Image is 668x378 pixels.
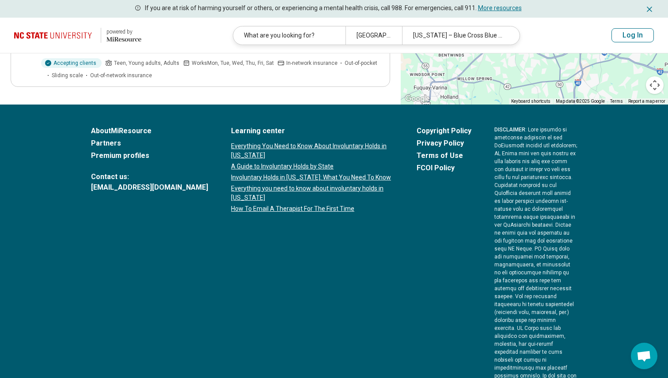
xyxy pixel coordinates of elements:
[192,59,274,67] span: Works Mon, Tue, Wed, Thu, Fri, Sat
[611,28,654,42] button: Log In
[91,138,208,149] a: Partners
[231,126,394,136] a: Learning center
[231,204,394,213] a: How To Email A Therapist For The First Time
[345,59,377,67] span: Out-of-pocket
[231,173,394,182] a: Involuntary Holds in [US_STATE]: What You Need To Know
[286,59,338,67] span: In-network insurance
[90,71,152,79] span: Out-of-network insurance
[494,127,525,133] span: DISCLAIMER
[231,184,394,202] a: Everything you need to know about involuntary holds in [US_STATE]
[231,142,394,160] a: Everything You Need to Know About Involuntary Holds in [US_STATE]
[233,26,345,45] div: What are you looking for?
[645,4,654,14] button: Dismiss
[403,93,432,105] img: Google
[417,126,471,136] a: Copyright Policy
[646,76,664,94] button: Map camera controls
[403,93,432,105] a: Open this area in Google Maps (opens a new window)
[631,343,657,369] div: Open chat
[106,28,141,36] div: powered by
[556,99,605,104] span: Map data ©2025 Google
[231,162,394,171] a: A Guide to Involuntary Holds by State
[91,126,208,136] a: AboutMiResource
[402,26,514,45] div: [US_STATE] – Blue Cross Blue Shield
[417,138,471,149] a: Privacy Policy
[417,163,471,173] a: FCOI Policy
[610,99,623,104] a: Terms (opens in new tab)
[511,98,550,105] button: Keyboard shortcuts
[628,99,665,104] a: Report a map error
[478,4,522,11] a: More resources
[114,59,179,67] span: Teen, Young adults, Adults
[14,25,141,46] a: North Carolina State University powered by
[145,4,522,13] p: If you are at risk of harming yourself or others, or experiencing a mental health crisis, call 98...
[345,26,402,45] div: [GEOGRAPHIC_DATA], [GEOGRAPHIC_DATA]
[14,25,95,46] img: North Carolina State University
[91,182,208,193] a: [EMAIL_ADDRESS][DOMAIN_NAME]
[417,150,471,161] a: Terms of Use
[52,71,83,79] span: Sliding scale
[91,172,208,182] span: Contact us:
[91,150,208,161] a: Premium profiles
[41,58,102,68] div: Accepting clients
